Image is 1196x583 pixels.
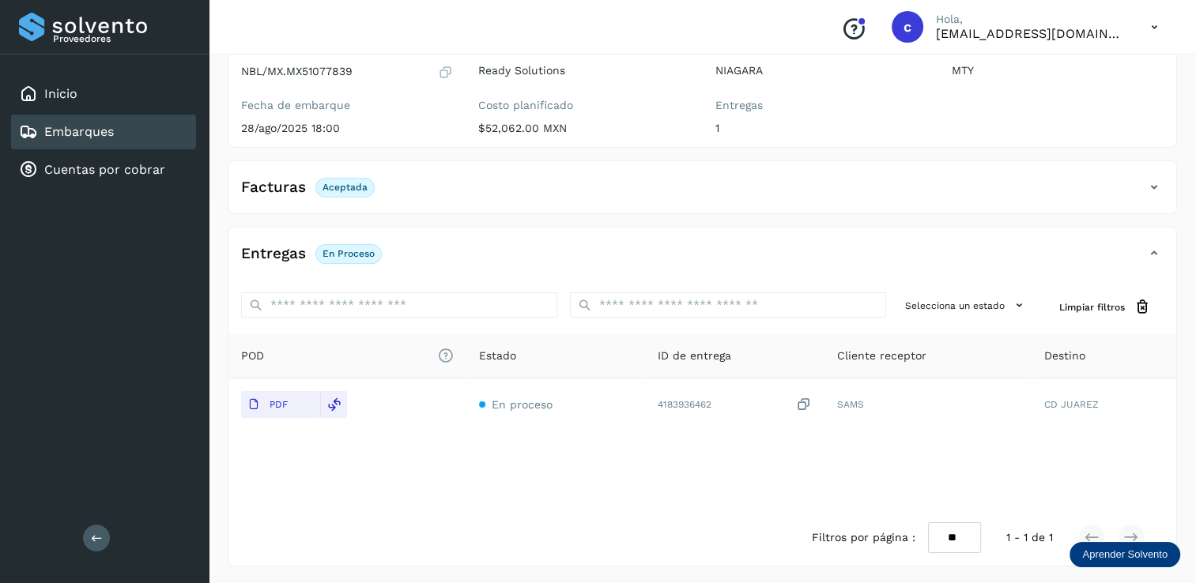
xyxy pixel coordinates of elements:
[1059,300,1125,314] span: Limpiar filtros
[11,115,196,149] div: Embarques
[492,398,553,411] span: En proceso
[936,26,1126,41] p: cuentasxcobrar@readysolutions.com.mx
[323,182,368,193] p: Aceptada
[836,348,926,364] span: Cliente receptor
[44,86,77,101] a: Inicio
[478,122,690,135] p: $52,062.00 MXN
[241,122,453,135] p: 28/ago/2025 18:00
[11,77,196,111] div: Inicio
[952,64,1164,77] p: MTY
[715,99,927,112] label: Entregas
[53,33,190,44] p: Proveedores
[241,245,306,263] h4: Entregas
[323,248,375,259] p: En proceso
[241,391,320,418] button: PDF
[1047,292,1164,322] button: Limpiar filtros
[715,64,927,77] p: NIAGARA
[44,124,114,139] a: Embarques
[1044,348,1085,364] span: Destino
[1032,378,1176,431] td: CD JUAREZ
[824,378,1032,431] td: SAMS
[44,162,165,177] a: Cuentas por cobrar
[812,529,915,546] span: Filtros por página :
[936,13,1126,26] p: Hola,
[1070,542,1180,567] div: Aprender Solvento
[228,174,1176,213] div: FacturasAceptada
[1082,548,1168,561] p: Aprender Solvento
[270,399,288,410] p: PDF
[1006,529,1053,546] span: 1 - 1 de 1
[241,99,453,112] label: Fecha de embarque
[658,397,811,413] div: 4183936462
[479,348,516,364] span: Estado
[241,348,454,364] span: POD
[658,348,731,364] span: ID de entrega
[228,240,1176,280] div: EntregasEn proceso
[899,292,1034,318] button: Selecciona un estado
[241,65,353,78] p: NBL/MX.MX51077839
[478,64,690,77] p: Ready Solutions
[478,99,690,112] label: Costo planificado
[320,391,347,418] div: Reemplazar POD
[11,152,196,187] div: Cuentas por cobrar
[715,122,927,135] p: 1
[241,179,306,197] h4: Facturas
